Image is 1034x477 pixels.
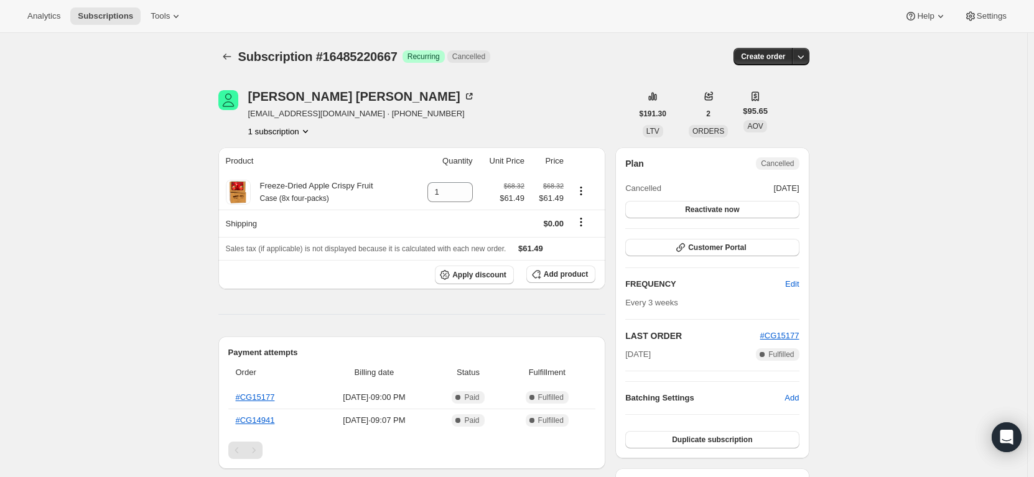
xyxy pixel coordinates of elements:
[625,348,651,361] span: [DATE]
[543,182,564,190] small: $68.32
[477,147,528,175] th: Unit Price
[143,7,190,25] button: Tools
[741,52,785,62] span: Create order
[408,52,440,62] span: Recurring
[248,108,475,120] span: [EMAIL_ADDRESS][DOMAIN_NAME] · [PHONE_NUMBER]
[318,414,430,427] span: [DATE] · 09:07 PM
[706,109,710,119] span: 2
[438,366,499,379] span: Status
[226,244,506,253] span: Sales tax (if applicable) is not displayed because it is calculated with each new order.
[528,147,567,175] th: Price
[625,201,799,218] button: Reactivate now
[500,192,524,205] span: $61.49
[238,50,398,63] span: Subscription #16485220667
[571,215,591,229] button: Shipping actions
[504,182,524,190] small: $68.32
[248,125,312,137] button: Product actions
[464,415,479,425] span: Paid
[435,266,514,284] button: Apply discount
[768,350,794,359] span: Fulfilled
[625,330,760,342] h2: LAST ORDER
[218,147,412,175] th: Product
[218,48,236,65] button: Subscriptions
[318,391,430,404] span: [DATE] · 09:00 PM
[538,392,564,402] span: Fulfilled
[464,392,479,402] span: Paid
[625,431,799,448] button: Duplicate subscription
[625,392,785,404] h6: Batching Settings
[692,127,724,136] span: ORDERS
[897,7,954,25] button: Help
[672,435,752,445] span: Duplicate subscription
[625,239,799,256] button: Customer Portal
[734,48,793,65] button: Create order
[412,147,477,175] th: Quantity
[318,366,430,379] span: Billing date
[518,244,543,253] span: $61.49
[452,52,485,62] span: Cancelled
[625,298,678,307] span: Every 3 weeks
[743,105,768,118] span: $95.65
[571,184,591,198] button: Product actions
[27,11,60,21] span: Analytics
[452,270,506,280] span: Apply discount
[70,7,141,25] button: Subscriptions
[228,346,596,359] h2: Payment attempts
[785,392,799,404] span: Add
[228,359,315,386] th: Order
[632,105,674,123] button: $191.30
[957,7,1014,25] button: Settings
[251,180,373,205] div: Freeze-Dried Apple Crispy Fruit
[78,11,133,21] span: Subscriptions
[625,157,644,170] h2: Plan
[236,415,275,425] a: #CG14941
[625,278,785,290] h2: FREQUENCY
[774,182,799,195] span: [DATE]
[151,11,170,21] span: Tools
[688,243,746,252] span: Customer Portal
[760,331,799,340] a: #CG15177
[218,90,238,110] span: Brad Baranowski
[761,159,794,169] span: Cancelled
[785,278,799,290] span: Edit
[760,330,799,342] button: #CG15177
[228,442,596,459] nav: Pagination
[777,388,806,408] button: Add
[646,127,659,136] span: LTV
[992,422,1022,452] div: Open Intercom Messenger
[778,274,806,294] button: Edit
[526,266,595,283] button: Add product
[20,7,68,25] button: Analytics
[218,210,412,237] th: Shipping
[917,11,934,21] span: Help
[640,109,666,119] span: $191.30
[625,182,661,195] span: Cancelled
[544,269,588,279] span: Add product
[248,90,475,103] div: [PERSON_NAME] [PERSON_NAME]
[226,180,251,205] img: product img
[260,194,329,203] small: Case (8x four-packs)
[538,415,564,425] span: Fulfilled
[685,205,739,215] span: Reactivate now
[532,192,564,205] span: $61.49
[544,219,564,228] span: $0.00
[236,392,275,402] a: #CG15177
[747,122,763,131] span: AOV
[699,105,718,123] button: 2
[977,11,1007,21] span: Settings
[506,366,588,379] span: Fulfillment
